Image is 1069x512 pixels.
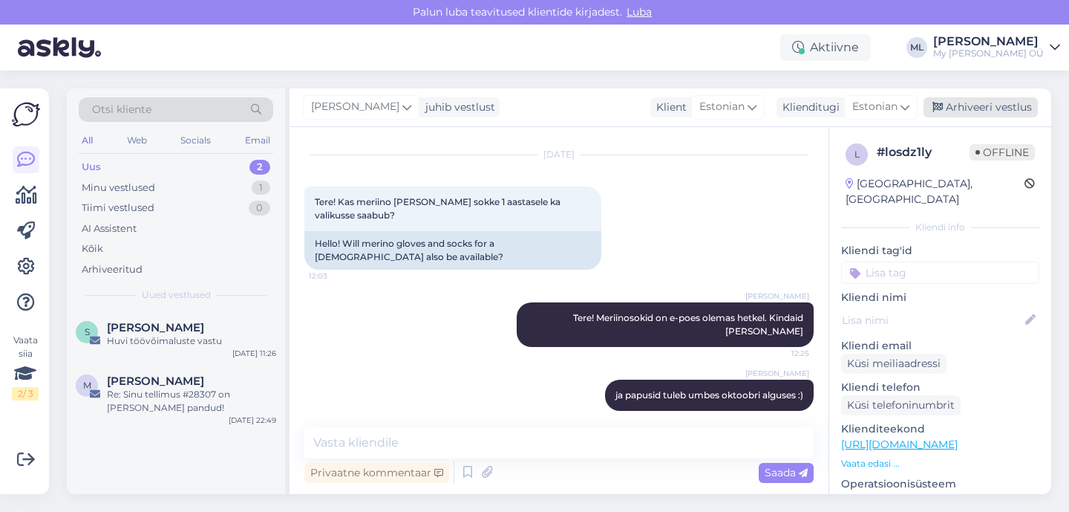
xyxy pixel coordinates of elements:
[252,181,270,195] div: 1
[419,100,495,115] div: juhib vestlust
[854,149,860,160] span: l
[846,176,1024,207] div: [GEOGRAPHIC_DATA], [GEOGRAPHIC_DATA]
[82,262,143,277] div: Arhiveeritud
[841,338,1039,354] p: Kliendi email
[877,143,970,161] div: # losdz1ly
[249,201,270,216] div: 0
[777,100,840,115] div: Klienditugi
[841,262,1039,284] input: Lisa tag
[841,354,947,374] div: Küsi meiliaadressi
[933,36,1044,48] div: [PERSON_NAME]
[841,395,961,415] div: Küsi telefoninumbrit
[304,463,449,483] div: Privaatne kommentaar
[12,334,39,401] div: Vaata siia
[79,131,96,150] div: All
[906,37,927,58] div: ML
[841,421,1039,437] p: Klienditeekond
[82,160,101,175] div: Uus
[83,380,91,391] span: M
[304,148,814,161] div: [DATE]
[107,388,276,415] div: Re: Sinu tellimus #28307 on [PERSON_NAME] pandud!
[753,348,809,359] span: 12:25
[745,291,809,302] span: [PERSON_NAME]
[82,201,154,216] div: Tiimi vestlused
[622,5,656,19] span: Luba
[933,36,1060,59] a: [PERSON_NAME]My [PERSON_NAME] OÜ
[841,438,958,451] a: [URL][DOMAIN_NAME]
[315,196,563,221] span: Tere! Kas meriino [PERSON_NAME] sokke 1 aastasele ka valikusse saabub?
[12,100,40,129] img: Askly Logo
[304,231,601,270] div: Hello! Will merino gloves and socks for a [DEMOGRAPHIC_DATA] also be available?
[85,326,90,337] span: S
[82,242,103,256] div: Kõik
[970,144,1035,161] span: Offline
[765,466,808,479] span: Saada
[841,457,1039,470] p: Vaata edasi ...
[852,99,898,115] span: Estonian
[753,412,809,423] span: 12:26
[229,415,276,426] div: [DATE] 22:49
[573,312,805,337] span: Tere! Meriinosokid on e-poes olemas hetkel. Kindaid [PERSON_NAME]
[841,221,1039,234] div: Kliendi info
[841,380,1039,395] p: Kliendi telefon
[841,492,1039,508] p: [MEDICAL_DATA]
[842,312,1022,328] input: Lisa nimi
[242,131,273,150] div: Email
[82,181,155,195] div: Minu vestlused
[107,375,204,388] span: Marleen Lillemaa
[780,34,871,61] div: Aktiivne
[309,270,364,282] span: 12:03
[249,160,270,175] div: 2
[615,389,803,401] span: ja papusid tuleb umbes oktoobri alguses :)
[124,131,150,150] div: Web
[745,368,809,379] span: [PERSON_NAME]
[142,288,211,302] span: Uued vestlused
[841,476,1039,492] p: Operatsioonisüsteem
[82,221,137,236] div: AI Assistent
[177,131,214,150] div: Socials
[933,48,1044,59] div: My [PERSON_NAME] OÜ
[841,243,1039,259] p: Kliendi tag'id
[311,99,399,115] span: [PERSON_NAME]
[699,99,745,115] span: Estonian
[650,100,687,115] div: Klient
[107,334,276,348] div: Huvi töövõimaluste vastu
[923,97,1038,117] div: Arhiveeri vestlus
[12,387,39,401] div: 2 / 3
[92,102,151,117] span: Otsi kliente
[107,321,204,334] span: Susanna Sõrra
[841,290,1039,305] p: Kliendi nimi
[232,348,276,359] div: [DATE] 11:26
